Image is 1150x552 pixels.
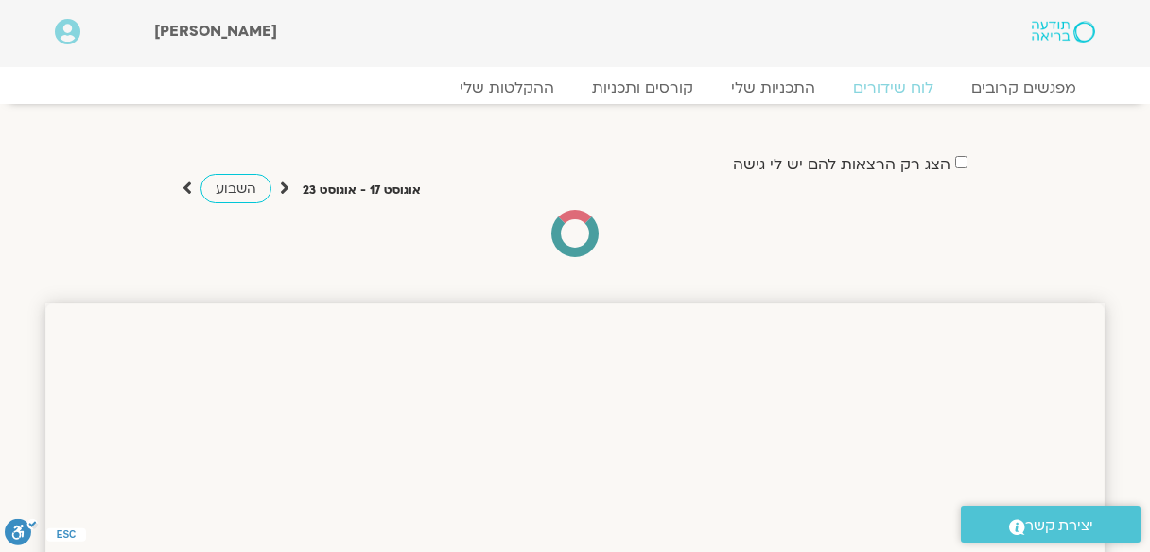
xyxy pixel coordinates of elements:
[303,181,421,200] p: אוגוסט 17 - אוגוסט 23
[952,78,1095,97] a: מפגשים קרובים
[1025,513,1093,539] span: יצירת קשר
[200,174,271,203] a: השבוע
[961,506,1141,543] a: יצירת קשר
[216,180,256,198] span: השבוע
[834,78,952,97] a: לוח שידורים
[441,78,573,97] a: ההקלטות שלי
[573,78,712,97] a: קורסים ותכניות
[733,156,950,173] label: הצג רק הרצאות להם יש לי גישה
[55,78,1095,97] nav: Menu
[712,78,834,97] a: התכניות שלי
[154,21,277,42] span: [PERSON_NAME]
